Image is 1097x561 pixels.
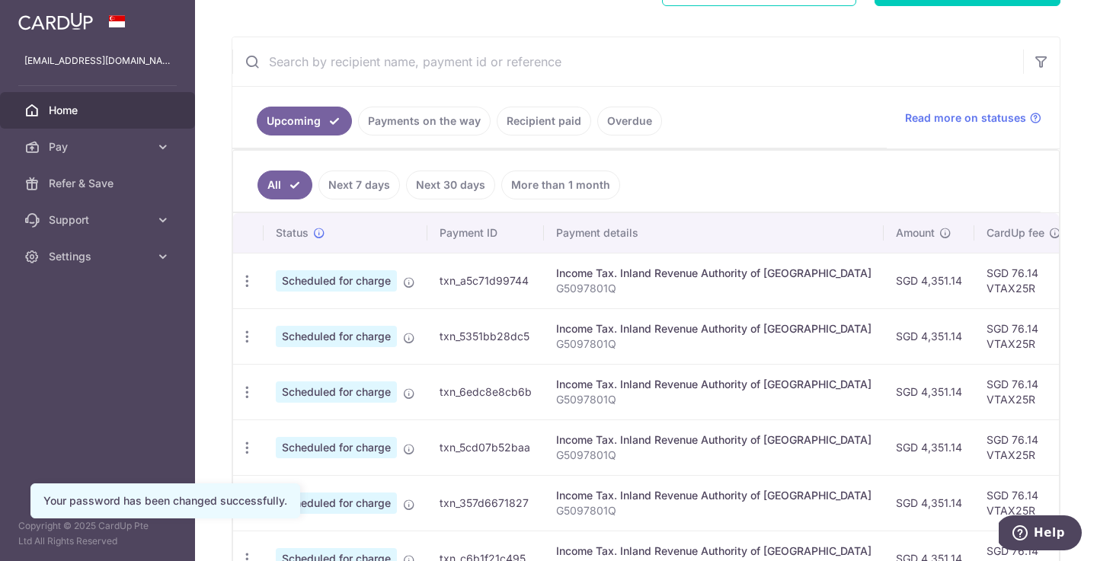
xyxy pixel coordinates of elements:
[884,419,974,475] td: SGD 4,351.14
[49,212,149,228] span: Support
[358,107,491,135] a: Payments on the way
[987,225,1044,241] span: CardUp fee
[556,448,872,463] p: G5097801Q
[276,326,397,347] span: Scheduled for charge
[49,139,149,155] span: Pay
[276,270,397,292] span: Scheduled for charge
[556,266,872,281] div: Income Tax. Inland Revenue Authority of [GEOGRAPHIC_DATA]
[232,37,1023,86] input: Search by recipient name, payment id or reference
[556,488,872,503] div: Income Tax. Inland Revenue Authority of [GEOGRAPHIC_DATA]
[544,213,884,253] th: Payment details
[974,419,1073,475] td: SGD 76.14 VTAX25R
[556,336,872,352] p: G5097801Q
[276,492,397,514] span: Scheduled for charge
[257,171,312,199] a: All
[884,253,974,308] td: SGD 4,351.14
[24,53,171,69] p: [EMAIL_ADDRESS][DOMAIN_NAME]
[257,107,352,135] a: Upcoming
[974,308,1073,364] td: SGD 76.14 VTAX25R
[556,432,872,448] div: Income Tax. Inland Revenue Authority of [GEOGRAPHIC_DATA]
[556,503,872,518] p: G5097801Q
[318,171,400,199] a: Next 7 days
[974,475,1073,531] td: SGD 76.14 VTAX25R
[884,364,974,419] td: SGD 4,351.14
[556,392,872,407] p: G5097801Q
[905,110,1026,126] span: Read more on statuses
[497,107,591,135] a: Recipient paid
[597,107,662,135] a: Overdue
[49,176,149,191] span: Refer & Save
[905,110,1041,126] a: Read more on statuses
[501,171,620,199] a: More than 1 month
[896,225,935,241] span: Amount
[556,377,872,392] div: Income Tax. Inland Revenue Authority of [GEOGRAPHIC_DATA]
[556,543,872,559] div: Income Tax. Inland Revenue Authority of [GEOGRAPHIC_DATA]
[276,437,397,458] span: Scheduled for charge
[427,364,544,419] td: txn_6edc8e8cb6b
[556,321,872,336] div: Income Tax. Inland Revenue Authority of [GEOGRAPHIC_DATA]
[427,419,544,475] td: txn_5cd07b52baa
[427,213,544,253] th: Payment ID
[884,475,974,531] td: SGD 4,351.14
[276,225,309,241] span: Status
[974,253,1073,308] td: SGD 76.14 VTAX25R
[884,308,974,364] td: SGD 4,351.14
[276,381,397,403] span: Scheduled for charge
[18,12,93,30] img: CardUp
[427,475,544,531] td: txn_357d6671827
[49,249,149,264] span: Settings
[427,308,544,364] td: txn_5351bb28dc5
[999,515,1082,553] iframe: Opens a widget where you can find more information
[43,493,287,508] div: Your password has been changed successfully.
[406,171,495,199] a: Next 30 days
[556,281,872,296] p: G5097801Q
[974,364,1073,419] td: SGD 76.14 VTAX25R
[49,103,149,118] span: Home
[427,253,544,308] td: txn_a5c71d99744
